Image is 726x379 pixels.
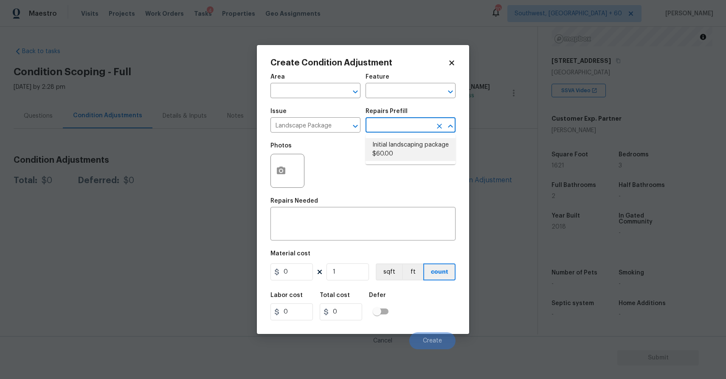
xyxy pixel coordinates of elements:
h5: Repairs Prefill [366,108,408,114]
button: ft [402,263,423,280]
h5: Photos [270,143,292,149]
h5: Labor cost [270,292,303,298]
button: Cancel [360,332,406,349]
h5: Total cost [320,292,350,298]
h5: Area [270,74,285,80]
h5: Issue [270,108,287,114]
button: Open [445,86,456,98]
button: Open [349,120,361,132]
h5: Defer [369,292,386,298]
h2: Create Condition Adjustment [270,59,448,67]
h5: Material cost [270,251,310,257]
h5: Feature [366,74,389,80]
button: sqft [376,263,402,280]
button: Clear [433,120,445,132]
span: Create [423,338,442,344]
button: count [423,263,456,280]
h5: Repairs Needed [270,198,318,204]
li: Initial landscaping package $60.00 [366,138,456,161]
span: Cancel [373,338,392,344]
button: Close [445,120,456,132]
button: Create [409,332,456,349]
button: Open [349,86,361,98]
